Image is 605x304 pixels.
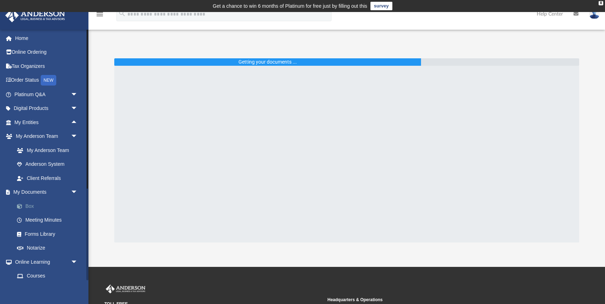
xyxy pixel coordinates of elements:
[5,129,85,144] a: My Anderson Teamarrow_drop_down
[589,9,600,19] img: User Pic
[5,87,88,101] a: Platinum Q&Aarrow_drop_down
[5,31,88,45] a: Home
[599,1,603,5] div: close
[10,213,88,227] a: Meeting Minutes
[10,143,81,157] a: My Anderson Team
[118,10,126,17] i: search
[71,115,85,130] span: arrow_drop_up
[5,101,88,116] a: Digital Productsarrow_drop_down
[5,255,85,269] a: Online Learningarrow_drop_down
[10,171,85,185] a: Client Referrals
[370,2,392,10] a: survey
[3,8,67,22] img: Anderson Advisors Platinum Portal
[104,285,147,294] img: Anderson Advisors Platinum Portal
[5,59,88,73] a: Tax Organizers
[10,269,85,283] a: Courses
[5,73,88,88] a: Order StatusNEW
[328,297,546,303] small: Headquarters & Operations
[10,157,85,171] a: Anderson System
[96,13,104,18] a: menu
[41,75,56,86] div: NEW
[238,58,297,66] div: Getting your documents ...
[71,129,85,144] span: arrow_drop_down
[5,115,88,129] a: My Entitiesarrow_drop_up
[10,241,88,255] a: Notarize
[71,101,85,116] span: arrow_drop_down
[213,2,367,10] div: Get a chance to win 6 months of Platinum for free just by filling out this
[71,255,85,269] span: arrow_drop_down
[5,45,88,59] a: Online Ordering
[71,185,85,200] span: arrow_drop_down
[71,87,85,102] span: arrow_drop_down
[5,185,88,199] a: My Documentsarrow_drop_down
[10,227,85,241] a: Forms Library
[96,10,104,18] i: menu
[10,199,88,213] a: Box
